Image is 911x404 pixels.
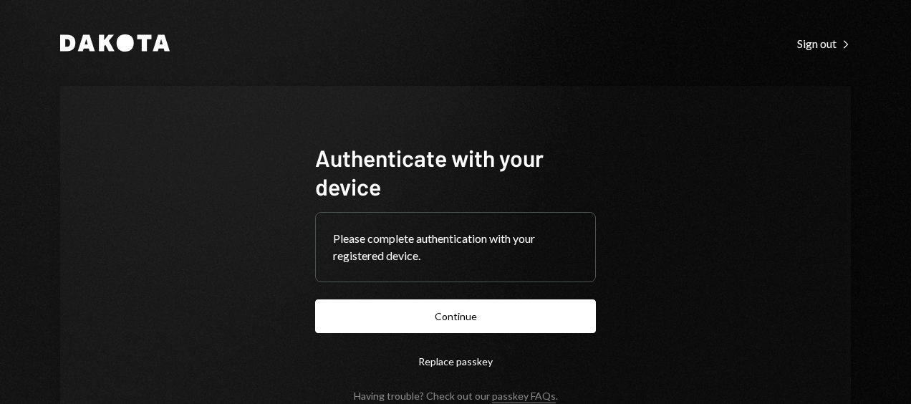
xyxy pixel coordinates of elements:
[315,345,596,378] button: Replace passkey
[797,35,851,51] a: Sign out
[333,230,578,264] div: Please complete authentication with your registered device.
[492,390,556,403] a: passkey FAQs
[354,390,558,402] div: Having trouble? Check out our .
[315,143,596,201] h1: Authenticate with your device
[315,299,596,333] button: Continue
[797,37,851,51] div: Sign out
